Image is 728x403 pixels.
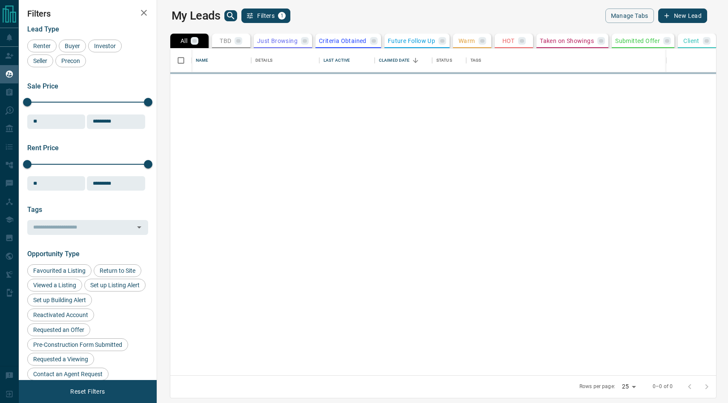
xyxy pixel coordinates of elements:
span: Favourited a Listing [30,267,89,274]
button: search button [224,10,237,21]
span: Buyer [62,43,83,49]
span: Lead Type [27,25,59,33]
div: Claimed Date [379,49,410,72]
div: Pre-Construction Form Submitted [27,338,128,351]
div: Favourited a Listing [27,264,92,277]
p: Just Browsing [257,38,298,44]
button: Filters1 [241,9,290,23]
button: Sort [410,54,421,66]
div: Buyer [59,40,86,52]
div: Name [196,49,209,72]
div: Reactivated Account [27,309,94,321]
p: Warm [459,38,475,44]
button: New Lead [658,9,707,23]
p: 0–0 of 0 [653,383,673,390]
p: Future Follow Up [388,38,435,44]
button: Open [133,221,145,233]
p: Submitted Offer [615,38,660,44]
span: Requested a Viewing [30,356,91,363]
span: Contact an Agent Request [30,371,106,377]
div: Contact an Agent Request [27,368,109,380]
span: 1 [279,13,285,19]
span: Set up Listing Alert [87,282,143,289]
div: Tags [466,49,688,72]
div: Investor [88,40,122,52]
h2: Filters [27,9,148,19]
span: Rent Price [27,144,59,152]
div: Renter [27,40,57,52]
span: Seller [30,57,50,64]
div: Last Active [319,49,375,72]
span: Opportunity Type [27,250,80,258]
p: Criteria Obtained [319,38,367,44]
span: Renter [30,43,54,49]
span: Investor [91,43,119,49]
button: Reset Filters [65,384,110,399]
div: Details [255,49,272,72]
div: Set up Building Alert [27,294,92,306]
p: Rows per page: [579,383,615,390]
span: Requested an Offer [30,326,87,333]
div: 25 [619,380,639,393]
div: Return to Site [94,264,141,277]
p: TBD [220,38,231,44]
p: All [181,38,187,44]
div: Details [251,49,319,72]
span: Set up Building Alert [30,297,89,303]
span: Pre-Construction Form Submitted [30,341,125,348]
div: Viewed a Listing [27,279,82,292]
span: Tags [27,206,42,214]
div: Status [436,49,452,72]
div: Last Active [324,49,350,72]
p: Client [683,38,699,44]
div: Set up Listing Alert [84,279,146,292]
span: Reactivated Account [30,312,91,318]
span: Precon [58,57,83,64]
div: Tags [470,49,482,72]
span: Viewed a Listing [30,282,79,289]
span: Return to Site [97,267,138,274]
p: HOT [502,38,515,44]
div: Status [432,49,466,72]
div: Claimed Date [375,49,432,72]
p: Taken on Showings [540,38,594,44]
span: Sale Price [27,82,58,90]
div: Requested an Offer [27,323,90,336]
div: Requested a Viewing [27,353,94,366]
div: Seller [27,54,53,67]
div: Name [192,49,251,72]
button: Manage Tabs [605,9,654,23]
div: Precon [55,54,86,67]
h1: My Leads [172,9,221,23]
